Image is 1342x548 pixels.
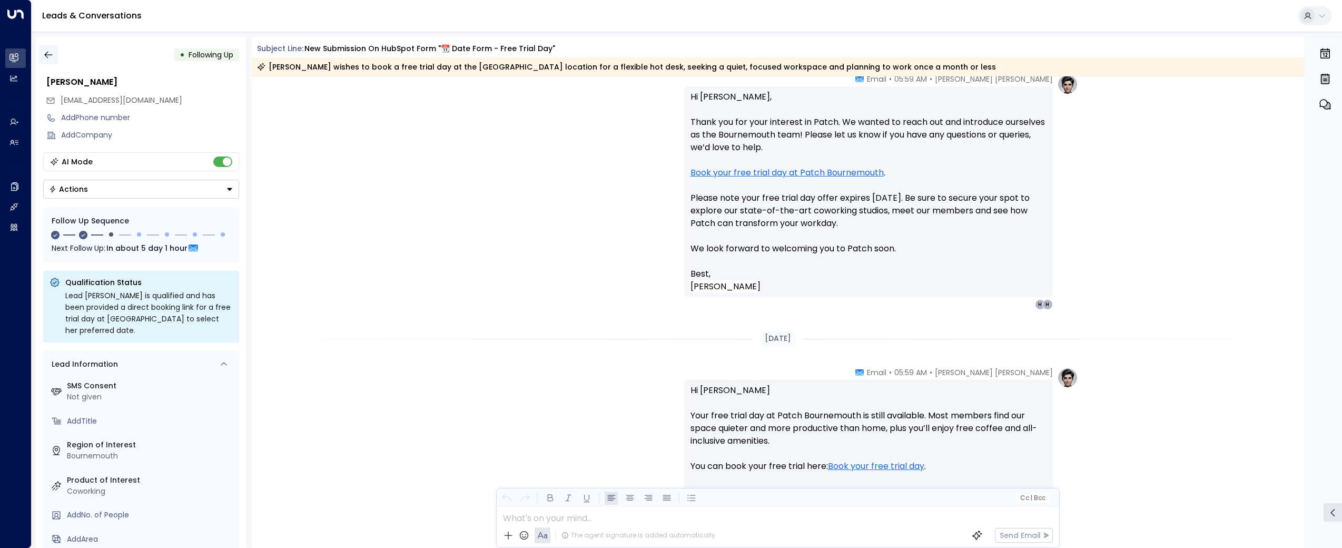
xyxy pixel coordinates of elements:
[43,180,239,199] div: Button group with a nested menu
[67,486,235,497] div: Coworking
[1057,74,1078,95] img: profile-logo.png
[1057,367,1078,388] img: profile-logo.png
[67,380,235,392] label: SMS Consent
[61,112,239,123] div: AddPhone number
[46,76,239,89] div: [PERSON_NAME]
[67,475,235,486] label: Product of Interest
[257,43,303,54] span: Subject Line:
[42,9,142,22] a: Leads & Conversations
[61,95,182,105] span: [EMAIL_ADDRESS][DOMAIN_NAME]
[518,492,531,505] button: Redo
[67,392,235,403] div: Not given
[935,367,1053,378] span: [PERSON_NAME] [PERSON_NAME]
[828,460,924,473] a: Book your free trial day
[1042,299,1053,310] div: H
[52,216,231,227] div: Follow Up Sequence
[189,50,233,60] span: Following Up
[1015,493,1049,503] button: Cc|Bcc
[65,277,233,288] p: Qualification Status
[304,43,555,54] div: New submission on HubSpot Form "📆 Date Form - Free Trial Day"
[690,280,761,292] span: [PERSON_NAME]
[867,74,886,84] span: Email
[67,439,235,451] label: Region of Interest
[67,510,235,521] div: AddNo. of People
[935,74,1053,84] span: [PERSON_NAME] [PERSON_NAME]
[1030,494,1032,502] span: |
[500,492,513,505] button: Undo
[180,45,185,64] div: •
[690,384,1047,511] p: Hi [PERSON_NAME] Your free trial day at Patch Bournemouth is still available. Most members find o...
[67,451,235,462] div: Bournemouth
[1035,299,1045,310] div: H
[106,242,188,254] span: In about 5 day 1 hour
[52,242,231,254] div: Next Follow Up:
[894,367,927,378] span: 05:59 AM
[894,74,927,84] span: 05:59 AM
[43,180,239,199] button: Actions
[257,62,996,72] div: [PERSON_NAME] wishes to book a free trial day at the [GEOGRAPHIC_DATA] location for a flexible ho...
[1020,494,1045,502] span: Cc Bcc
[930,367,932,378] span: •
[690,167,884,179] a: Book your free trial day at Patch Bournemouth
[49,184,88,194] div: Actions
[930,74,932,84] span: •
[61,130,239,141] div: AddCompany
[62,156,93,167] div: AI Mode
[61,95,182,106] span: genblackdean@gmail.com
[67,416,235,427] div: AddTitle
[889,367,892,378] span: •
[48,359,118,370] div: Lead Information
[867,367,886,378] span: Email
[889,74,892,84] span: •
[561,531,715,540] div: The agent signature is added automatically
[690,268,711,280] span: Best,
[65,290,233,336] div: Lead [PERSON_NAME] is qualified and has been provided a direct booking link for a free trial day ...
[690,91,1047,268] p: Hi [PERSON_NAME], Thank you for your interest in Patch. We wanted to reach out and introduce ours...
[67,534,235,545] div: AddArea
[761,331,795,346] div: [DATE]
